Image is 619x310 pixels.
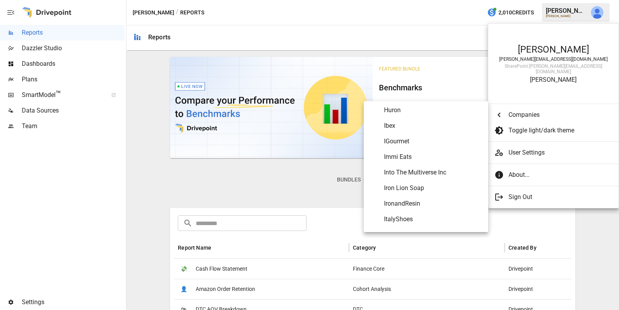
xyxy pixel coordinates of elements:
[384,199,482,208] span: IronandResin
[509,192,607,202] span: Sign Out
[384,121,482,130] span: Ibex
[384,215,482,224] span: ItalyShoes
[509,126,607,135] span: Toggle light/dark theme
[384,168,482,177] span: Into The Multiverse Inc
[496,76,611,83] div: [PERSON_NAME]
[509,110,607,120] span: Companies
[509,170,607,180] span: About...
[496,44,611,55] div: [PERSON_NAME]
[496,63,611,74] div: SharePoint: [PERSON_NAME][EMAIL_ADDRESS][DOMAIN_NAME]
[509,148,612,157] span: User Settings
[384,137,482,146] span: IGourmet
[496,56,611,62] div: [PERSON_NAME][EMAIL_ADDRESS][DOMAIN_NAME]
[384,183,482,193] span: Iron Lion Soap
[384,106,482,115] span: Huron
[384,152,482,162] span: Immi Eats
